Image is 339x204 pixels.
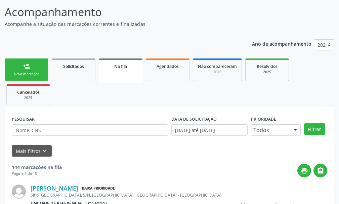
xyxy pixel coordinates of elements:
span: Cancelados [17,89,40,95]
div: 2025 [198,70,237,75]
i: keyboard_arrow_down [41,147,48,155]
div: 2025 [11,95,45,100]
p: Ano de acompanhamento [252,39,311,48]
span: Baixa Prioridade [81,185,116,192]
img: img [12,185,26,199]
label: Prioridade [251,114,276,124]
input: Selecione um intervalo [171,124,248,136]
div: Nova marcação [10,72,43,77]
strong: 144 marcações na fila [12,164,62,170]
p: Acompanhamento [5,4,236,21]
span: Todos [253,127,287,133]
button: Mais filtroskeyboard_arrow_down [12,145,52,157]
p: Acompanhe a situação das marcações correntes e finalizadas [5,21,236,28]
label: PESQUISAR [12,114,35,124]
div: Página 1 de 10 [12,171,62,176]
span: Na fila [114,64,127,69]
button: print [297,164,311,177]
i:  [317,167,324,174]
button:  [313,164,327,177]
i: print [301,167,308,174]
a: [PERSON_NAME] [31,185,78,192]
span: Agendados [157,64,179,69]
span: Solicitados [63,64,84,69]
div: 2025 [250,70,284,75]
button: Filtrar [304,123,325,135]
input: Nome, CNS [12,124,168,136]
label: DATA DE SOLICITAÇÃO [171,114,217,124]
div: person_add [23,63,30,70]
span: Não compareceram [198,64,237,69]
div: Sitio [GEOGRAPHIC_DATA], S/N, [GEOGRAPHIC_DATA], [GEOGRAPHIC_DATA] - [GEOGRAPHIC_DATA] [31,192,226,198]
span: Resolvidos [257,64,278,69]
